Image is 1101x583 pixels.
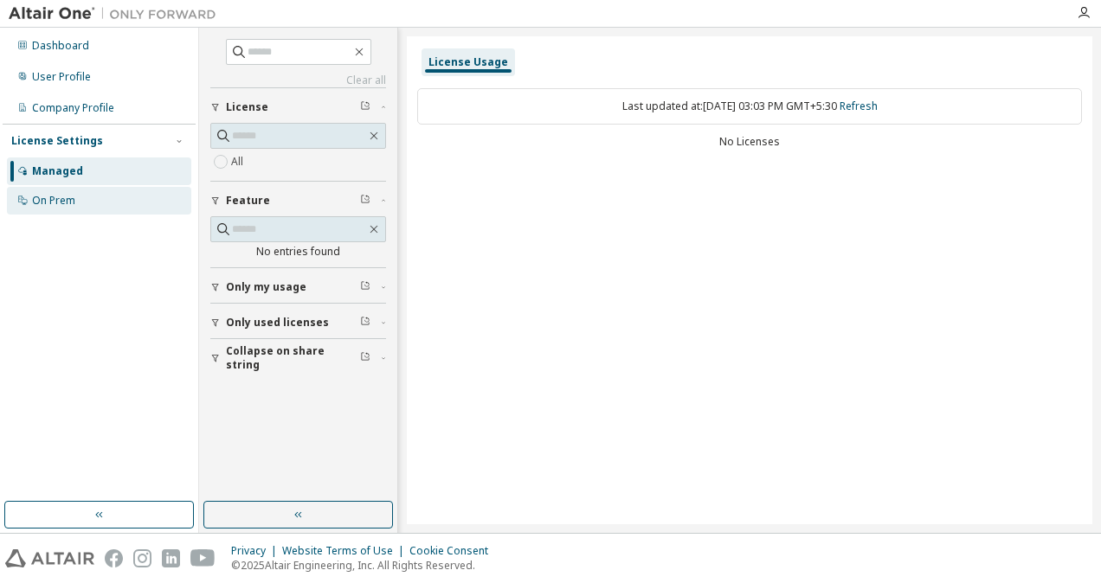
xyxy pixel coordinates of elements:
[210,304,386,342] button: Only used licenses
[231,558,499,573] p: © 2025 Altair Engineering, Inc. All Rights Reserved.
[210,88,386,126] button: License
[133,549,151,567] img: instagram.svg
[9,5,225,22] img: Altair One
[210,339,386,377] button: Collapse on share string
[417,135,1082,149] div: No Licenses
[32,164,83,178] div: Managed
[11,134,103,148] div: License Settings
[409,544,499,558] div: Cookie Consent
[226,344,360,372] span: Collapse on share string
[210,245,386,259] div: No entries found
[226,194,270,208] span: Feature
[840,99,878,113] a: Refresh
[210,268,386,306] button: Only my usage
[231,151,247,172] label: All
[417,88,1082,125] div: Last updated at: [DATE] 03:03 PM GMT+5:30
[32,101,114,115] div: Company Profile
[210,74,386,87] a: Clear all
[5,549,94,567] img: altair_logo.svg
[105,549,123,567] img: facebook.svg
[360,351,370,365] span: Clear filter
[226,280,306,294] span: Only my usage
[162,549,180,567] img: linkedin.svg
[226,100,268,114] span: License
[190,549,216,567] img: youtube.svg
[360,280,370,294] span: Clear filter
[360,100,370,114] span: Clear filter
[32,194,75,208] div: On Prem
[226,316,329,330] span: Only used licenses
[360,316,370,330] span: Clear filter
[428,55,508,69] div: License Usage
[360,194,370,208] span: Clear filter
[210,182,386,220] button: Feature
[32,70,91,84] div: User Profile
[282,544,409,558] div: Website Terms of Use
[231,544,282,558] div: Privacy
[32,39,89,53] div: Dashboard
